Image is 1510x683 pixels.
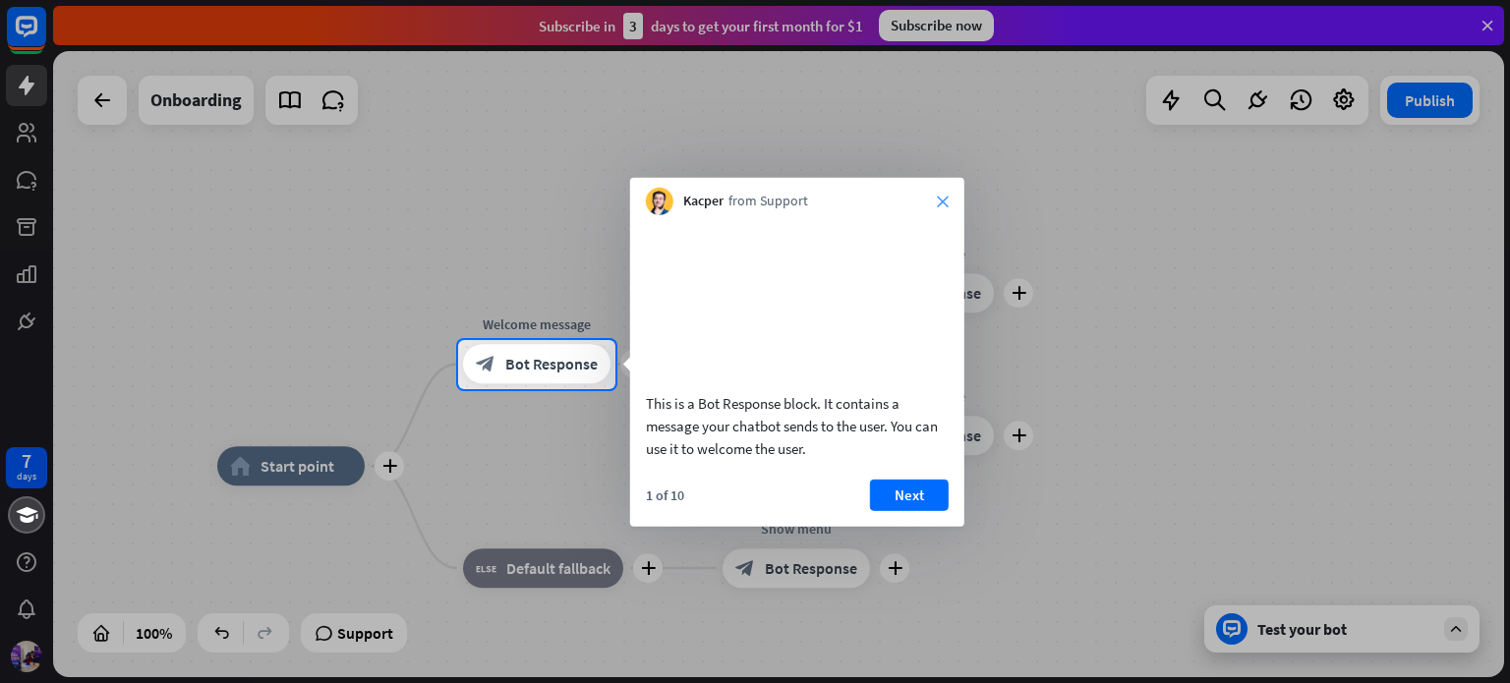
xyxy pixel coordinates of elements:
[870,479,949,510] button: Next
[646,391,949,459] div: This is a Bot Response block. It contains a message your chatbot sends to the user. You can use i...
[937,196,949,207] i: close
[505,355,598,374] span: Bot Response
[646,485,684,503] div: 1 of 10
[16,8,75,67] button: Open LiveChat chat widget
[683,192,724,211] span: Kacper
[476,355,495,374] i: block_bot_response
[728,192,808,211] span: from Support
